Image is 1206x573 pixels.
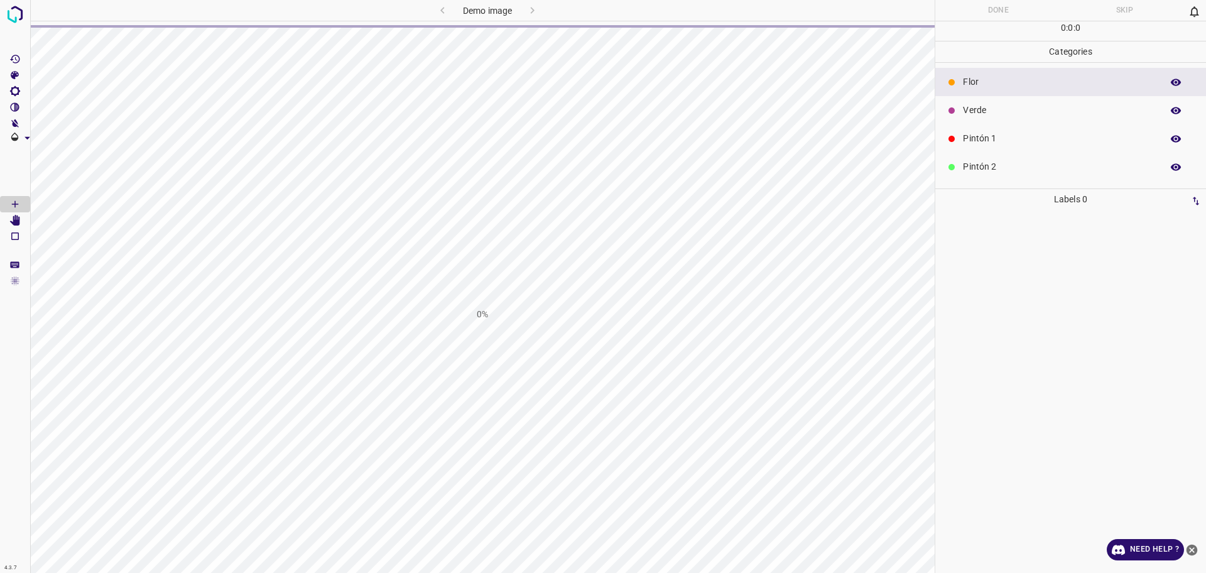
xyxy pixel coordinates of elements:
p: Categories [935,41,1206,62]
a: Need Help ? [1107,539,1184,560]
div: Pintón 1 [935,124,1206,153]
h6: Demo image [463,3,512,21]
p: 0 [1061,21,1066,35]
p: Verde [963,104,1156,117]
h1: 0% [477,308,488,321]
img: logo [4,3,26,26]
p: Pintón 1 [963,132,1156,145]
p: Labels 0 [939,189,1202,210]
p: 0 [1075,21,1080,35]
button: close-help [1184,539,1200,560]
div: Pintón 2 [935,153,1206,181]
p: Pintón 2 [963,160,1156,173]
div: Verde [935,96,1206,124]
p: 0 [1068,21,1073,35]
p: Flor [963,75,1156,89]
div: Pintón 3 [935,181,1206,209]
div: Flor [935,68,1206,96]
div: 4.3.7 [1,563,20,573]
div: : : [1061,21,1080,41]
